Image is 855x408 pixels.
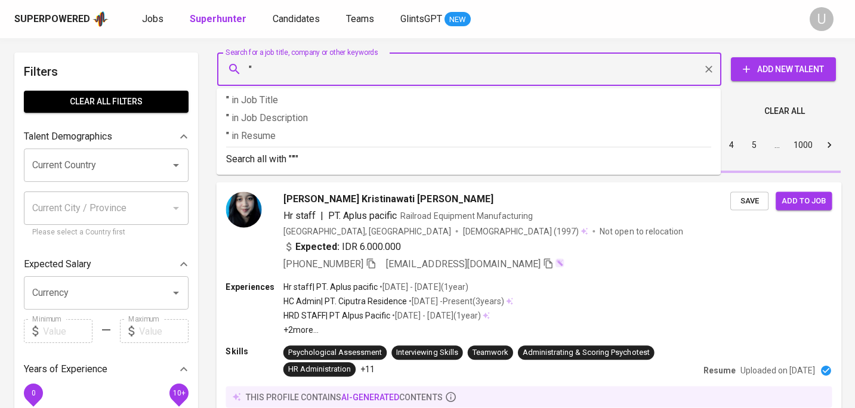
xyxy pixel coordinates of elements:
input: Value [139,319,189,343]
button: Open [168,157,184,174]
p: • [DATE] - [DATE] ( 1 year ) [390,310,480,322]
p: " [226,93,711,107]
span: in Job Title [232,94,278,106]
p: Expected Salary [24,257,91,271]
a: Candidates [273,12,322,27]
span: PT. Aplus pacific [328,209,397,221]
a: GlintsGPT NEW [400,12,471,27]
span: Teams [346,13,374,24]
button: Clear All filters [24,91,189,113]
span: Candidates [273,13,320,24]
div: IDR 6.000.000 [283,239,402,254]
span: Hr staff [283,209,316,221]
img: app logo [92,10,109,28]
p: Experiences [226,280,283,292]
a: Superpoweredapp logo [14,10,109,28]
span: in Resume [232,130,276,141]
div: Administrating & Scoring Psychotest [523,347,650,358]
span: in Job Description [232,112,308,123]
p: Skills [226,345,283,357]
button: Add to job [776,191,832,210]
p: this profile contains contents [246,391,443,403]
button: Clear [700,61,717,78]
button: Go to page 4 [722,135,741,154]
h6: Filters [24,62,189,81]
b: Superhunter [190,13,246,24]
div: Psychological Assessment [288,347,382,358]
span: 0 [31,389,35,397]
p: Hr staff | PT. Aplus pacific [283,280,378,292]
b: Expected: [295,239,339,254]
p: Years of Experience [24,362,107,376]
div: HR Administration [288,364,351,375]
span: Clear All [764,104,805,119]
span: 10+ [172,389,185,397]
p: Search all with " " [226,152,711,166]
span: [PHONE_NUMBER] [283,258,363,269]
p: Please select a Country first [32,227,180,239]
div: Interviewing Skills [396,347,458,358]
span: [EMAIL_ADDRESS][DOMAIN_NAME] [386,258,541,269]
div: Teamwork [473,347,508,358]
nav: pagination navigation [629,135,841,154]
span: Add New Talent [740,62,826,77]
div: U [810,7,834,31]
div: … [767,139,786,151]
p: Resume [703,364,736,376]
div: Expected Salary [24,252,189,276]
div: Years of Experience [24,357,189,381]
img: 43dcee1819f1e2748c530fe5bf5446a6.jpg [226,191,261,227]
span: Railroad Equipment Manufacturing [400,211,533,220]
button: Open [168,285,184,301]
p: HC Admin | PT. Ciputra Residence [283,295,408,307]
a: Superhunter [190,12,249,27]
p: HRD STAFF | PT Alpus Pacific [283,310,391,322]
p: Talent Demographics [24,129,112,144]
span: AI-generated [341,392,399,401]
b: " [292,153,295,165]
span: [DEMOGRAPHIC_DATA] [463,225,554,237]
div: Superpowered [14,13,90,26]
p: +11 [360,363,375,375]
span: Clear All filters [33,94,179,109]
p: • [DATE] - Present ( 3 years ) [407,295,504,307]
input: Value [43,319,92,343]
span: [PERSON_NAME] Kristinawati [PERSON_NAME] [283,191,493,206]
span: GlintsGPT [400,13,442,24]
p: • [DATE] - [DATE] ( 1 year ) [378,280,468,292]
div: (1997) [463,225,588,237]
button: Go to next page [820,135,839,154]
span: Add to job [782,194,826,208]
p: Not open to relocation [600,225,683,237]
button: Clear All [760,100,810,122]
span: NEW [445,14,471,26]
img: magic_wand.svg [555,258,564,267]
button: Go to page 1000 [790,135,816,154]
p: " [226,111,711,125]
p: " [226,129,711,143]
button: Add New Talent [731,57,836,81]
span: Jobs [142,13,163,24]
div: [GEOGRAPHIC_DATA], [GEOGRAPHIC_DATA] [283,225,451,237]
p: Uploaded on [DATE] [740,364,815,376]
a: Jobs [142,12,166,27]
div: Talent Demographics [24,125,189,149]
span: | [320,208,323,222]
span: Save [736,194,763,208]
button: Go to page 5 [745,135,764,154]
p: +2 more ... [283,324,513,336]
button: Save [730,191,768,210]
a: Teams [346,12,376,27]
